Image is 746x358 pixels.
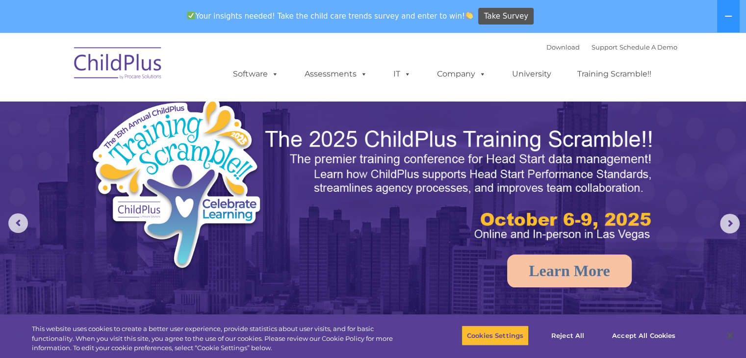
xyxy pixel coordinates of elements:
[183,6,477,26] span: Your insights needed! Take the child care trends survey and enter to win!
[484,8,528,25] span: Take Survey
[462,325,529,346] button: Cookies Settings
[427,64,496,84] a: Company
[223,64,288,84] a: Software
[187,12,195,19] img: ✅
[136,105,178,112] span: Phone number
[465,12,473,19] img: 👏
[537,325,598,346] button: Reject All
[546,43,580,51] a: Download
[32,324,411,353] div: This website uses cookies to create a better user experience, provide statistics about user visit...
[295,64,377,84] a: Assessments
[592,43,617,51] a: Support
[136,65,166,72] span: Last name
[502,64,561,84] a: University
[567,64,661,84] a: Training Scramble!!
[546,43,677,51] font: |
[69,40,167,89] img: ChildPlus by Procare Solutions
[478,8,534,25] a: Take Survey
[720,325,741,346] button: Close
[607,325,681,346] button: Accept All Cookies
[619,43,677,51] a: Schedule A Demo
[507,255,632,287] a: Learn More
[384,64,421,84] a: IT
